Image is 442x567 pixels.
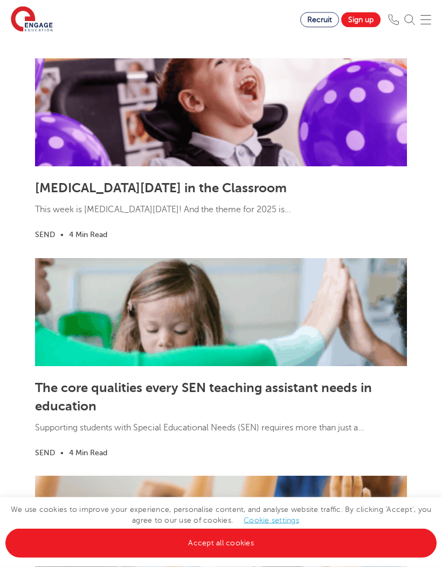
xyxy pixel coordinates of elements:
[69,229,107,241] li: 4 Min Read
[69,447,107,460] li: 4 Min Read
[300,12,339,28] a: Recruit
[55,447,69,460] li: •
[11,6,53,33] img: Engage Education
[35,447,55,460] li: SEND
[35,421,407,446] p: Supporting students with Special Educational Needs (SEN) requires more than just a...
[35,229,55,241] li: SEND
[55,229,69,241] li: •
[35,203,407,228] p: This week is [MEDICAL_DATA][DATE]! And the theme for 2025 is...
[307,16,332,24] span: Recruit
[5,529,437,558] a: Accept all cookies
[420,15,431,25] img: Mobile Menu
[35,381,372,414] a: The core qualities every SEN teaching assistant needs in education
[244,516,299,524] a: Cookie settings
[388,15,399,25] img: Phone
[35,181,287,196] a: [MEDICAL_DATA][DATE] in the Classroom
[404,15,415,25] img: Search
[5,505,437,547] span: We use cookies to improve your experience, personalise content, and analyse website traffic. By c...
[341,12,381,28] a: Sign up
